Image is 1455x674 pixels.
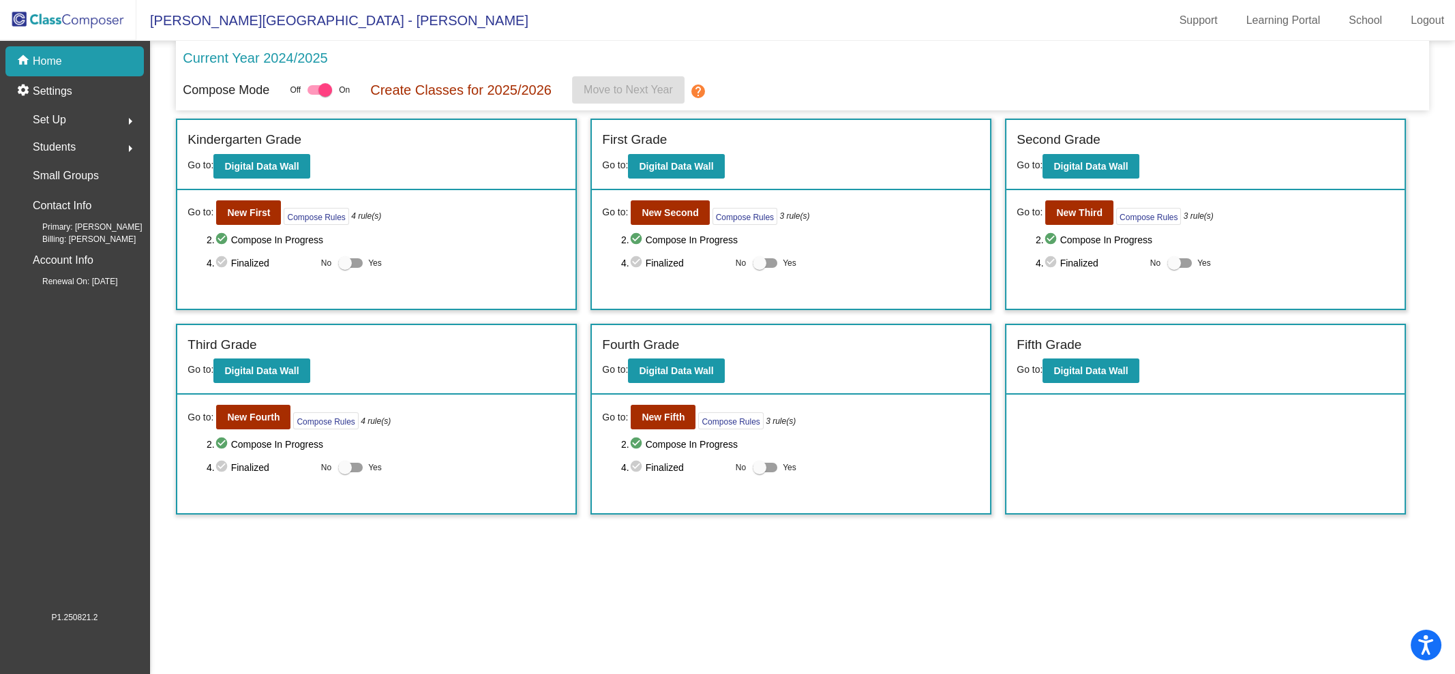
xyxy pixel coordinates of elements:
span: No [736,461,746,474]
a: School [1338,10,1393,31]
span: Go to: [187,205,213,219]
label: Kindergarten Grade [187,130,301,150]
mat-icon: home [16,53,33,70]
b: Digital Data Wall [224,161,299,172]
span: 4. Finalized [207,459,314,476]
mat-icon: check_circle [629,436,646,453]
span: Billing: [PERSON_NAME] [20,233,136,245]
mat-icon: check_circle [629,459,646,476]
span: Go to: [187,159,213,170]
mat-icon: arrow_right [122,113,138,129]
b: New Fourth [227,412,280,423]
p: Settings [33,83,72,99]
button: New First [216,200,281,225]
button: Digital Data Wall [213,154,310,179]
b: Digital Data Wall [639,161,713,172]
i: 4 rule(s) [361,415,391,427]
mat-icon: help [690,83,706,99]
span: 4. Finalized [1036,255,1143,271]
span: No [321,461,331,474]
a: Learning Portal [1235,10,1332,31]
mat-icon: check_circle [215,232,231,248]
button: New Fifth [631,405,695,429]
button: Compose Rules [293,412,358,429]
span: Off [290,84,301,96]
p: Home [33,53,62,70]
b: New Third [1056,207,1102,218]
b: New Fifth [642,412,685,423]
span: 4. Finalized [621,255,729,271]
mat-icon: arrow_right [122,140,138,157]
p: Current Year 2024/2025 [183,48,327,68]
span: Set Up [33,110,66,129]
mat-icon: check_circle [629,232,646,248]
button: Digital Data Wall [213,358,310,383]
p: Small Groups [33,166,99,185]
mat-icon: check_circle [1044,232,1060,248]
span: On [339,84,350,96]
label: Second Grade [1017,130,1100,150]
span: Go to: [1017,159,1042,170]
button: Compose Rules [698,412,763,429]
span: Yes [368,459,382,476]
p: Compose Mode [183,81,269,99]
label: Fourth Grade [602,335,679,355]
mat-icon: check_circle [215,436,231,453]
span: Go to: [602,364,628,375]
span: 2. Compose In Progress [621,232,980,248]
p: Contact Info [33,196,91,215]
b: Digital Data Wall [1053,161,1128,172]
span: Go to: [602,410,628,425]
span: Go to: [187,364,213,375]
button: Digital Data Wall [1042,154,1139,179]
mat-icon: check_circle [215,255,231,271]
span: Go to: [602,159,628,170]
button: New Third [1045,200,1113,225]
i: 3 rule(s) [1184,210,1214,222]
span: Renewal On: [DATE] [20,275,117,288]
span: Yes [783,459,796,476]
span: Go to: [1017,205,1042,219]
span: No [1150,257,1160,269]
span: Students [33,138,76,157]
b: Digital Data Wall [1053,365,1128,376]
i: 4 rule(s) [351,210,381,222]
b: New First [227,207,270,218]
mat-icon: settings [16,83,33,99]
mat-icon: check_circle [629,255,646,271]
span: 4. Finalized [621,459,729,476]
span: Primary: [PERSON_NAME] [20,221,142,233]
span: Yes [1197,255,1211,271]
span: No [321,257,331,269]
b: Digital Data Wall [224,365,299,376]
button: Digital Data Wall [1042,358,1139,383]
span: Go to: [1017,364,1042,375]
span: No [736,257,746,269]
p: Account Info [33,251,93,270]
i: 3 rule(s) [766,415,796,427]
button: New Fourth [216,405,290,429]
span: Move to Next Year [584,84,673,95]
mat-icon: check_circle [215,459,231,476]
button: Move to Next Year [572,76,685,104]
button: Digital Data Wall [628,154,724,179]
span: 2. Compose In Progress [207,436,565,453]
button: Compose Rules [284,208,348,225]
i: 3 rule(s) [779,210,809,222]
label: Fifth Grade [1017,335,1081,355]
span: Yes [783,255,796,271]
p: Create Classes for 2025/2026 [370,80,552,100]
label: First Grade [602,130,667,150]
span: 2. Compose In Progress [207,232,565,248]
span: 4. Finalized [207,255,314,271]
span: [PERSON_NAME][GEOGRAPHIC_DATA] - [PERSON_NAME] [136,10,528,31]
b: Digital Data Wall [639,365,713,376]
button: Digital Data Wall [628,358,724,383]
span: 2. Compose In Progress [621,436,980,453]
span: Go to: [187,410,213,425]
span: Yes [368,255,382,271]
b: New Second [642,207,698,218]
button: Compose Rules [1116,208,1181,225]
button: New Second [631,200,709,225]
a: Support [1169,10,1229,31]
